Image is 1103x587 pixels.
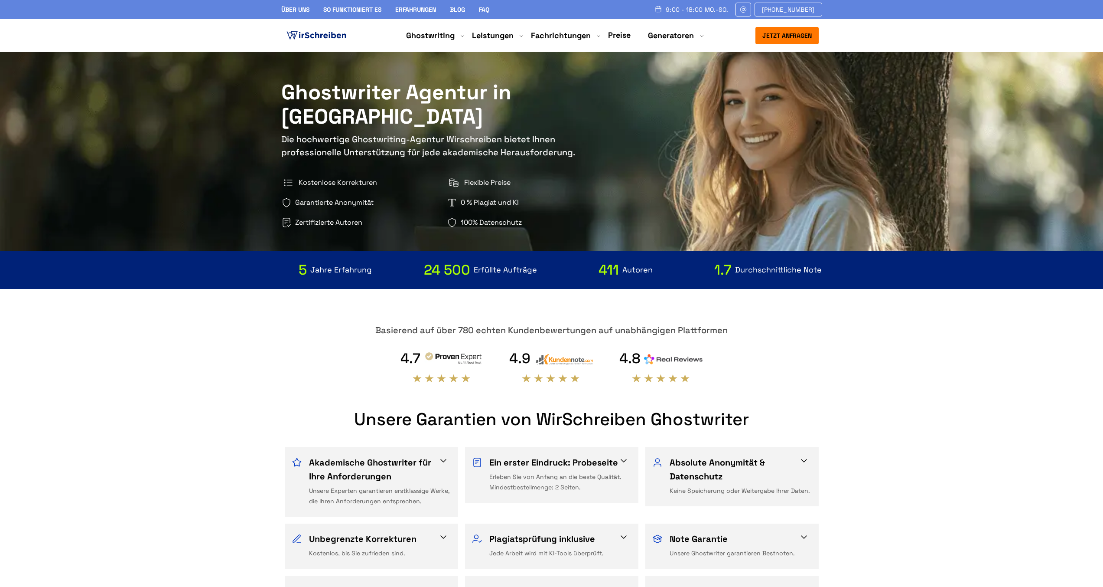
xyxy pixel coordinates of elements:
[670,532,806,546] h3: Note Garantie
[281,196,441,210] li: Garantierte Anonymität
[762,6,815,13] span: [PHONE_NUMBER]
[406,30,455,41] a: Ghostwriting
[292,534,302,544] img: Unbegrenzte Korrekturen
[323,6,381,13] a: So funktioniert es
[281,6,309,13] a: Über uns
[534,354,593,365] img: kundennote
[472,30,514,41] a: Leistungen
[400,350,420,367] div: 4.7
[521,374,580,383] img: stars
[309,548,451,558] div: Kostenlos, bis Sie zufrieden sind.
[489,532,626,546] h3: Plagiatsprüfung inklusive
[489,472,631,492] div: Erleben Sie von Anfang an die beste Qualität. Mindestbestellmenge: 2 Seiten.
[447,216,606,230] li: 100% Datenschutz
[714,261,732,279] strong: 1.7
[648,30,694,41] a: Generatoren
[292,457,302,468] img: Akademische Ghostwriter für Ihre Anforderungen
[299,261,307,279] strong: 5
[509,350,530,367] div: 4.9
[424,351,483,367] img: provenexpert
[450,6,465,13] a: Blog
[472,534,482,544] img: Plagiatsprüfung inklusive
[474,263,537,277] span: Erfüllte Aufträge
[472,586,472,586] img: Direkter Kontakt: Ihr Ghostwriter, Ihr Projekt
[531,30,591,41] a: Fachrichtungen
[670,485,812,496] div: Keine Speicherung oder Weitergabe Ihrer Daten.
[652,586,653,586] img: Termintreue: Pünktliche Lieferung garantiert
[310,263,372,277] span: Jahre Erfahrung
[666,6,729,13] span: 9:00 - 18:00 Mo.-So.
[622,263,653,277] span: Autoren
[670,548,812,558] div: Unsere Ghostwriter garantieren Bestnoten.
[281,133,591,159] span: Die hochwertige Ghostwriting-Agentur Wirschreiben bietet Ihnen professionelle Unterstützung für j...
[281,176,295,190] img: Kostenlose Korrekturen
[309,456,446,483] h3: Akademische Ghostwriter für Ihre Anforderungen
[652,457,663,468] img: Absolute Anonymität & Datenschutz
[281,216,441,230] li: Zertifizierte Autoren
[755,3,822,16] a: [PHONE_NUMBER]
[608,30,631,40] a: Preise
[755,27,819,44] button: Jetzt anfragen
[479,6,489,13] a: FAQ
[735,263,822,277] span: Durchschnittliche Note
[447,217,457,228] img: 100% Datenschutz
[670,456,806,483] h3: Absolute Anonymität & Datenschutz
[489,456,626,469] h3: Ein erster Eindruck: Probeseite
[281,80,591,129] h1: Ghostwriter Agentur in [GEOGRAPHIC_DATA]
[424,261,470,279] strong: 24 500
[281,324,822,337] div: Basierend auf über 780 echten Kundenbewertungen auf unabhängigen Plattformen
[281,176,441,190] li: Kostenlose Korrekturen
[654,6,662,13] img: Schedule
[309,532,446,546] h3: Unbegrenzte Korrekturen
[281,409,822,430] h2: Unsere Garantien von WirSchreiben Ghostwriter
[599,261,619,279] strong: 411
[489,548,631,558] div: Jede Arbeit wird mit KI-Tools überprüft.
[644,354,703,364] img: realreviews
[281,217,292,228] img: Zertifizierte Autoren
[447,176,606,190] li: Flexible Preise
[652,534,663,544] img: Note Garantie
[285,29,348,42] img: logo ghostwriter-österreich
[631,374,690,383] img: stars
[281,197,292,208] img: Garantierte Anonymität
[395,6,436,13] a: Erfahrungen
[447,197,457,208] img: 0 % Plagiat und KI
[447,196,606,210] li: 0 % Plagiat und KI
[309,485,451,506] div: Unsere Experten garantieren erstklassige Werke, die Ihren Anforderungen entsprechen.
[739,6,747,13] img: Email
[472,457,482,468] img: Ein erster Eindruck: Probeseite
[412,374,471,383] img: stars
[619,350,641,367] div: 4.8
[447,176,461,190] img: Flexible Preise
